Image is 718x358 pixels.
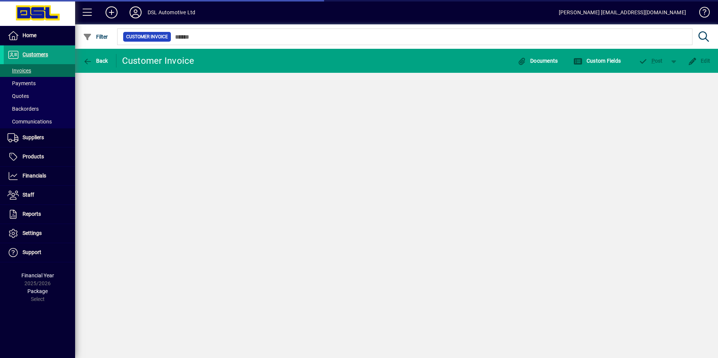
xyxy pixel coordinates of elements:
[516,54,560,68] button: Documents
[126,33,168,41] span: Customer Invoice
[81,54,110,68] button: Back
[148,6,195,18] div: DSL Automotive Ltd
[4,186,75,205] a: Staff
[75,54,116,68] app-page-header-button: Back
[83,34,108,40] span: Filter
[83,58,108,64] span: Back
[8,93,29,99] span: Quotes
[694,2,709,26] a: Knowledge Base
[573,58,621,64] span: Custom Fields
[4,90,75,102] a: Quotes
[572,54,623,68] button: Custom Fields
[517,58,558,64] span: Documents
[635,54,667,68] button: Post
[4,102,75,115] a: Backorders
[4,167,75,185] a: Financials
[124,6,148,19] button: Profile
[23,153,44,159] span: Products
[688,58,710,64] span: Edit
[4,128,75,147] a: Suppliers
[23,192,34,198] span: Staff
[23,230,42,236] span: Settings
[23,249,41,255] span: Support
[27,288,48,294] span: Package
[652,58,655,64] span: P
[4,224,75,243] a: Settings
[81,30,110,44] button: Filter
[8,106,39,112] span: Backorders
[4,64,75,77] a: Invoices
[23,211,41,217] span: Reports
[638,58,663,64] span: ost
[559,6,686,18] div: [PERSON_NAME] [EMAIL_ADDRESS][DOMAIN_NAME]
[122,55,195,67] div: Customer Invoice
[8,80,36,86] span: Payments
[4,205,75,224] a: Reports
[23,173,46,179] span: Financials
[23,32,36,38] span: Home
[4,26,75,45] a: Home
[8,68,31,74] span: Invoices
[23,51,48,57] span: Customers
[4,243,75,262] a: Support
[686,54,712,68] button: Edit
[100,6,124,19] button: Add
[4,147,75,166] a: Products
[21,272,54,278] span: Financial Year
[23,134,44,140] span: Suppliers
[4,77,75,90] a: Payments
[8,119,52,125] span: Communications
[4,115,75,128] a: Communications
